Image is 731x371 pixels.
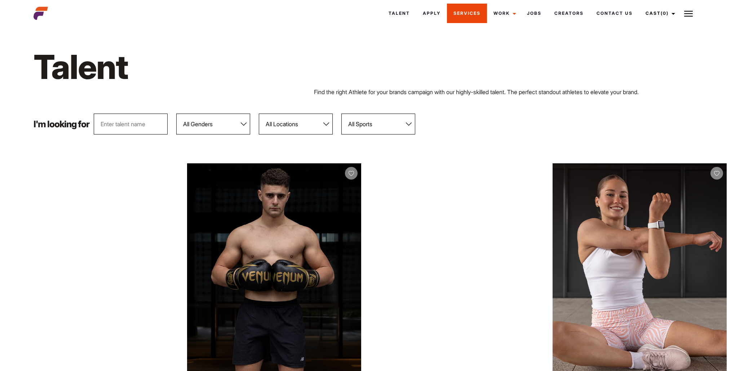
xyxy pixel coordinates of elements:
p: Find the right Athlete for your brands campaign with our highly-skilled talent. The perfect stand... [314,88,697,96]
p: I'm looking for [34,120,89,129]
a: Work [487,4,520,23]
img: Burger icon [684,9,693,18]
input: Enter talent name [94,114,168,134]
a: Jobs [520,4,548,23]
span: (0) [661,10,669,16]
h1: Talent [34,46,417,88]
a: Apply [416,4,447,23]
a: Creators [548,4,590,23]
a: Services [447,4,487,23]
img: cropped-aefm-brand-fav-22-square.png [34,6,48,21]
a: Contact Us [590,4,639,23]
a: Talent [382,4,416,23]
a: Cast(0) [639,4,679,23]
